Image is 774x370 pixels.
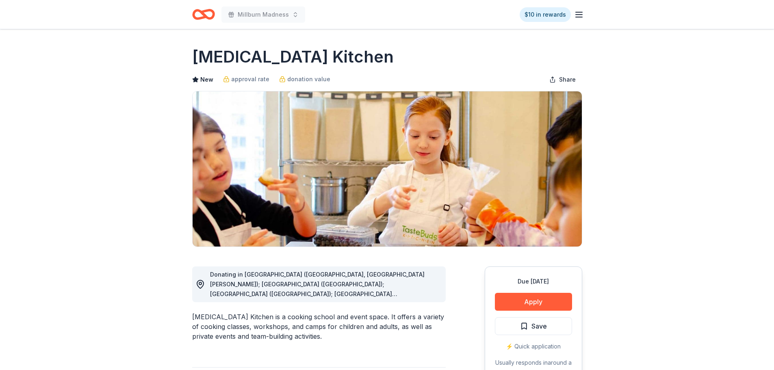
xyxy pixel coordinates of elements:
span: Share [559,75,576,84]
button: Apply [495,293,572,311]
img: Image for Taste Buds Kitchen [193,91,582,247]
span: Save [531,321,547,331]
button: Share [543,71,582,88]
span: donation value [287,74,330,84]
div: [MEDICAL_DATA] Kitchen is a cooking school and event space. It offers a variety of cooking classe... [192,312,446,341]
span: Donating in [GEOGRAPHIC_DATA] ([GEOGRAPHIC_DATA], [GEOGRAPHIC_DATA][PERSON_NAME]); [GEOGRAPHIC_DA... [210,271,425,346]
button: Save [495,317,572,335]
a: Home [192,5,215,24]
h1: [MEDICAL_DATA] Kitchen [192,45,394,68]
span: Millburn Madness [238,10,289,19]
span: New [200,75,213,84]
button: Millburn Madness [221,6,305,23]
a: $10 in rewards [520,7,571,22]
a: approval rate [223,74,269,84]
div: ⚡️ Quick application [495,342,572,351]
a: donation value [279,74,330,84]
div: Due [DATE] [495,277,572,286]
span: approval rate [231,74,269,84]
